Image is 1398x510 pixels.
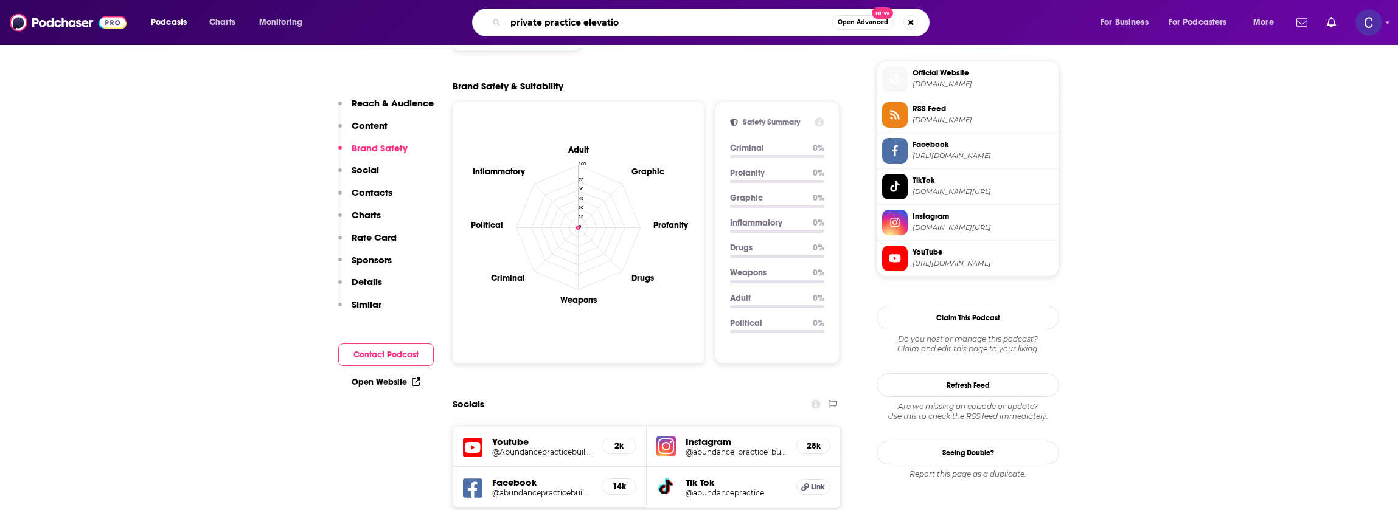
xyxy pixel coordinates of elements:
[121,71,131,80] img: tab_keywords_by_traffic_grey.svg
[813,143,824,153] p: 0 %
[913,187,1054,196] span: tiktok.com/@abundancepractice
[813,293,824,303] p: 0 %
[352,377,420,387] a: Open Website
[686,477,787,488] h5: Tik Tok
[686,447,787,457] a: @abundance_practice_building
[877,306,1059,329] button: Claim This Podcast
[338,298,381,321] button: Similar
[338,97,434,120] button: Reach & Audience
[579,195,583,201] tspan: 45
[579,186,583,191] tspan: 60
[730,168,803,178] p: Profanity
[352,298,381,310] p: Similar
[813,218,824,228] p: 0 %
[686,436,787,447] h5: Instagram
[19,32,29,41] img: website_grey.svg
[653,219,689,230] text: Profanity
[568,144,589,154] text: Adult
[882,138,1054,164] a: Facebook[URL][DOMAIN_NAME]
[882,210,1054,235] a: Instagram[DOMAIN_NAME][URL]
[352,209,381,221] p: Charts
[492,436,593,447] h5: Youtube
[491,273,525,283] text: Criminal
[453,80,563,92] h2: Brand Safety & Suitability
[33,71,43,80] img: tab_domain_overview_orange.svg
[338,343,434,366] button: Contact Podcast
[613,441,626,451] h5: 2k
[560,295,597,305] text: Weapons
[259,14,302,31] span: Monitoring
[352,254,392,266] p: Sponsors
[251,13,318,32] button: open menu
[1253,14,1274,31] span: More
[832,15,894,30] button: Open AdvancedNew
[352,187,392,198] p: Contacts
[913,67,1054,78] span: Official Website
[913,211,1054,222] span: Instagram
[882,102,1054,128] a: RSS Feed[DOMAIN_NAME]
[338,254,392,277] button: Sponsors
[151,14,187,31] span: Podcasts
[352,164,379,176] p: Social
[579,204,583,210] tspan: 30
[1101,14,1149,31] span: For Business
[471,219,503,230] text: Political
[506,13,832,32] input: Search podcasts, credits, & more...
[743,117,810,127] h2: Safety Summary
[352,142,408,154] p: Brand Safety
[453,393,484,416] h2: Socials
[201,13,243,32] a: Charts
[882,246,1054,271] a: YouTube[URL][DOMAIN_NAME]
[813,267,824,278] p: 0 %
[882,66,1054,92] a: Official Website[DOMAIN_NAME]
[877,373,1059,397] button: Refresh Feed
[352,232,397,243] p: Rate Card
[492,477,593,488] h5: Facebook
[338,187,392,209] button: Contacts
[913,80,1054,89] span: abundancepracticebuilding.com
[134,72,205,80] div: Keywords by Traffic
[872,7,894,19] span: New
[730,243,803,253] p: Drugs
[338,164,379,187] button: Social
[686,488,787,497] h5: @abundancepractice
[838,19,888,26] span: Open Advanced
[613,481,626,492] h5: 14k
[492,447,593,457] a: @Abundancepracticebuilding
[338,142,408,165] button: Brand Safety
[882,174,1054,199] a: TikTok[DOMAIN_NAME][URL]
[913,259,1054,268] span: https://www.youtube.com/@Abundancepracticebuilding
[32,32,134,41] div: Domain: [DOMAIN_NAME]
[813,243,824,253] p: 0 %
[1245,13,1289,32] button: open menu
[1322,12,1341,33] a: Show notifications dropdown
[877,334,1059,354] div: Claim and edit this page to your liking.
[730,193,803,203] p: Graphic
[913,115,1054,125] span: abundantpractice.libsyn.com
[1092,13,1164,32] button: open menu
[913,175,1054,186] span: TikTok
[913,151,1054,160] span: https://www.facebook.com/abundancepracticebuilding
[877,469,1059,479] div: Report this page as a duplicate.
[46,72,109,80] div: Domain Overview
[813,318,824,328] p: 0 %
[142,13,203,32] button: open menu
[492,488,593,497] a: @abundancepracticebuilding
[338,232,397,254] button: Rate Card
[1355,9,1382,36] span: Logged in as publicityxxtina
[209,14,235,31] span: Charts
[730,218,803,228] p: Inflammatory
[579,176,583,182] tspan: 75
[796,479,830,495] a: Link
[338,209,381,232] button: Charts
[656,436,676,456] img: iconImage
[877,441,1059,464] a: Seeing Double?
[579,161,586,167] tspan: 100
[811,482,825,492] span: Link
[913,103,1054,114] span: RSS Feed
[877,334,1059,344] span: Do you host or manage this podcast?
[1292,12,1312,33] a: Show notifications dropdown
[352,120,388,131] p: Content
